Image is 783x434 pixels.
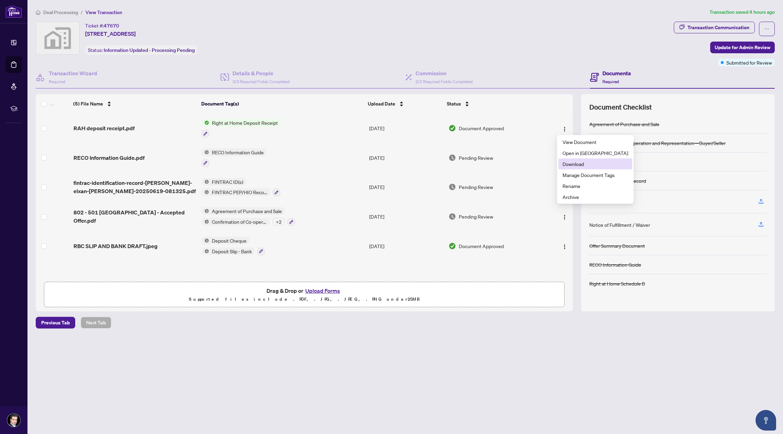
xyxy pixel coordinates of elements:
[85,45,197,55] div: Status:
[202,207,295,226] button: Status IconAgreement of Purchase and SaleStatus IconConfirmation of Co-operation and Representati...
[459,183,493,191] span: Pending Review
[589,120,659,128] div: Agreement of Purchase and Sale
[73,242,158,250] span: RBC SLIP AND BANK DRAFT.jpeg
[562,126,567,132] img: Logo
[81,8,83,16] li: /
[449,124,456,132] img: Document Status
[756,410,776,431] button: Open asap
[589,102,652,112] span: Document Checklist
[104,23,119,29] span: 47670
[202,148,209,156] img: Status Icon
[73,154,145,162] span: RECO Information Guide.pdf
[563,160,628,168] span: Download
[202,188,209,196] img: Status Icon
[202,178,209,186] img: Status Icon
[73,179,196,195] span: fintrac-identification-record-[PERSON_NAME]-elxan-[PERSON_NAME]-20250619-081325.pdf
[209,178,246,186] span: FINTRAC ID(s)
[459,124,504,132] span: Document Approved
[710,42,775,53] button: Update for Admin Review
[562,214,567,220] img: Logo
[459,213,493,220] span: Pending Review
[366,113,446,143] td: [DATE]
[73,100,103,108] span: (5) File Name
[202,207,209,215] img: Status Icon
[449,183,456,191] img: Document Status
[104,47,195,53] span: Information Updated - Processing Pending
[209,237,249,244] span: Deposit Cheque
[715,42,770,53] span: Update for Admin Review
[764,26,769,31] span: ellipsis
[589,221,650,229] div: Notice of Fulfillment / Waiver
[36,22,79,54] img: svg%3e
[563,182,628,190] span: Rename
[726,59,772,66] span: Submitted for Review
[710,8,775,16] article: Transaction saved 4 hours ago
[81,317,111,329] button: Next Tab
[202,119,209,126] img: Status Icon
[459,242,504,250] span: Document Approved
[447,100,461,108] span: Status
[449,213,456,220] img: Document Status
[368,100,395,108] span: Upload Date
[563,193,628,201] span: Archive
[688,22,749,33] div: Transaction Communication
[41,317,70,328] span: Previous Tab
[273,218,285,225] div: + 2
[266,286,342,295] span: Drag & Drop or
[602,69,631,77] h4: Documents
[209,119,281,126] span: Right at Home Deposit Receipt
[209,247,254,255] span: Deposit Slip - Bank
[366,143,446,173] td: [DATE]
[459,154,493,162] span: Pending Review
[202,247,209,255] img: Status Icon
[602,79,619,84] span: Required
[303,286,342,295] button: Upload Forms
[589,242,645,249] div: Offer Summary Document
[563,171,628,179] span: Manage Document Tags
[70,94,198,113] th: (5) File Name
[559,123,570,134] button: Logo
[36,10,41,15] span: home
[209,188,270,196] span: FINTRAC PEP/HIO Record
[209,148,266,156] span: RECO Information Guide
[198,94,365,113] th: Document Tag(s)
[209,218,270,225] span: Confirmation of Co-operation and Representation—Buyer/Seller
[202,178,280,197] button: Status IconFINTRAC ID(s)Status IconFINTRAC PEP/HIO Record
[563,138,628,146] span: View Document
[449,242,456,250] img: Document Status
[366,173,446,202] td: [DATE]
[48,295,560,303] p: Supported files include .PDF, .JPG, .JPEG, .PNG under 25 MB
[444,94,543,113] th: Status
[209,207,285,215] span: Agreement of Purchase and Sale
[674,22,755,33] button: Transaction Communication
[449,154,456,162] img: Document Status
[5,5,22,18] img: logo
[589,261,641,268] div: RECO Information Guide
[85,30,136,38] span: [STREET_ADDRESS]
[202,119,281,137] button: Status IconRight at Home Deposit Receipt
[559,241,570,252] button: Logo
[589,139,726,147] div: Confirmation of Co-operation and Representation—Buyer/Seller
[589,280,645,287] div: Right at Home Schedule B
[49,79,65,84] span: Required
[85,22,119,30] div: Ticket #:
[86,9,122,15] span: View Transaction
[44,282,564,308] span: Drag & Drop orUpload FormsSupported files include .PDF, .JPG, .JPEG, .PNG under25MB
[7,414,20,427] img: Profile Icon
[49,69,97,77] h4: Transaction Wizard
[366,202,446,231] td: [DATE]
[202,237,265,255] button: Status IconDeposit ChequeStatus IconDeposit Slip - Bank
[416,79,473,84] span: 2/2 Required Fields Completed
[202,218,209,225] img: Status Icon
[43,9,78,15] span: Deal Processing
[232,79,290,84] span: 3/3 Required Fields Completed
[202,237,209,244] img: Status Icon
[416,69,473,77] h4: Commission
[366,231,446,261] td: [DATE]
[202,148,266,167] button: Status IconRECO Information Guide
[73,124,135,132] span: RAH deposit receipt.pdf
[36,317,75,329] button: Previous Tab
[559,211,570,222] button: Logo
[563,149,628,157] span: Open in [GEOGRAPHIC_DATA]
[365,94,444,113] th: Upload Date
